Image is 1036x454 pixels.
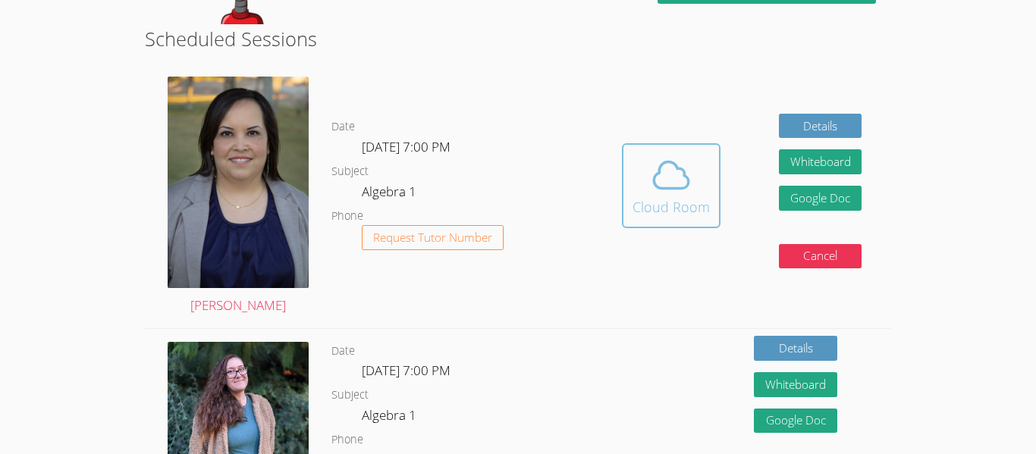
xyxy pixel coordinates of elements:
[331,431,363,449] dt: Phone
[754,372,837,397] button: Whiteboard
[331,342,355,361] dt: Date
[168,77,309,288] img: avatar.png
[362,362,451,379] span: [DATE] 7:00 PM
[331,117,355,136] dt: Date
[362,181,419,207] dd: Algebra 1
[168,77,309,317] a: [PERSON_NAME]
[331,207,363,226] dt: Phone
[622,143,720,228] button: Cloud Room
[779,244,862,269] button: Cancel
[373,232,492,243] span: Request Tutor Number
[779,186,862,211] a: Google Doc
[331,386,369,405] dt: Subject
[331,162,369,181] dt: Subject
[633,196,710,218] div: Cloud Room
[362,225,504,250] button: Request Tutor Number
[779,114,862,139] a: Details
[145,24,891,53] h2: Scheduled Sessions
[754,409,837,434] a: Google Doc
[754,336,837,361] a: Details
[362,405,419,431] dd: Algebra 1
[779,149,862,174] button: Whiteboard
[362,138,451,155] span: [DATE] 7:00 PM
